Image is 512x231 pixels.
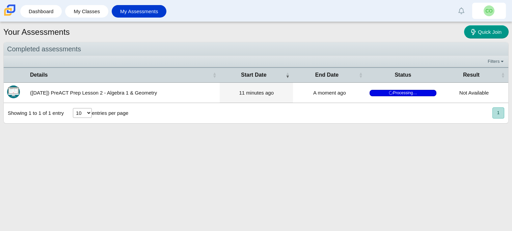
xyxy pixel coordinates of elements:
[3,12,17,18] a: Carmen School of Science & Technology
[115,5,163,18] a: My Assessments
[92,110,128,116] label: entries per page
[440,83,508,103] td: Not Available
[501,72,505,78] span: Result : Activate to sort
[239,90,274,96] time: Sep 29, 2025 at 8:38 AM
[454,3,469,18] a: Alerts
[3,26,70,38] h1: Your Assessments
[492,107,504,119] button: 1
[223,71,284,79] span: Start Date
[478,29,502,35] span: Quick Join
[359,72,363,78] span: End Date : Activate to sort
[286,72,290,78] span: Start Date : Activate to remove sorting
[4,103,64,123] div: Showing 1 to 1 of 1 entry
[24,5,58,18] a: Dashboard
[464,25,509,38] a: Quick Join
[27,83,220,103] td: ([DATE]) PreACT Prep Lesson 2 - Algebra 1 & Geometry
[7,85,20,98] img: Itembank
[443,71,500,79] span: Result
[296,71,357,79] span: End Date
[4,42,508,56] div: Completed assessments
[370,90,436,96] span: Processing…
[3,3,17,17] img: Carmen School of Science & Technology
[370,71,436,79] span: Status
[30,71,211,79] span: Details
[492,107,504,119] nav: pagination
[486,8,493,13] span: CO
[69,5,105,18] a: My Classes
[313,90,346,96] time: Sep 29, 2025 at 8:49 AM
[486,58,507,65] a: Filters
[212,72,216,78] span: Details : Activate to sort
[472,3,506,19] a: CO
